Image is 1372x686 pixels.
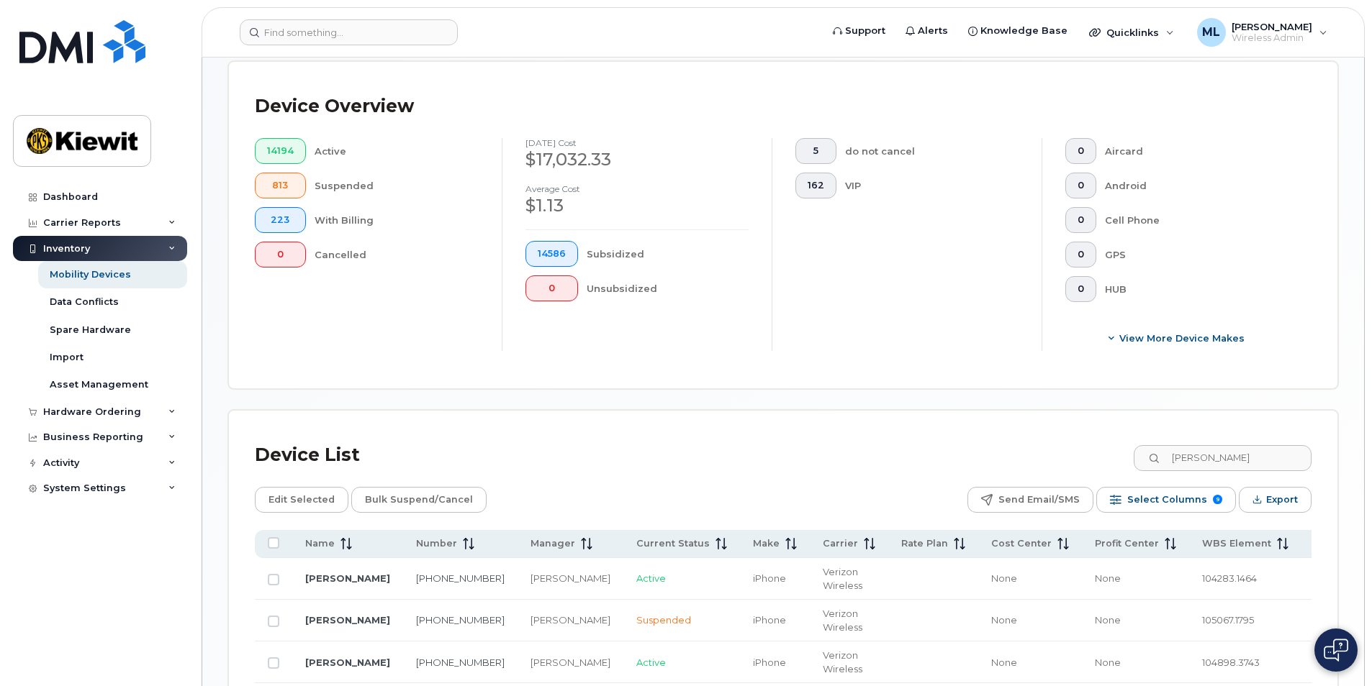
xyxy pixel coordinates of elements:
span: Name [305,537,335,550]
span: Verizon Wireless [823,608,862,633]
div: Device List [255,436,360,474]
button: 0 [1065,207,1096,233]
span: 14586 [538,248,566,260]
span: 0 [1078,180,1084,191]
span: 0 [267,249,294,260]
button: 0 [1065,173,1096,198]
div: Suspended [315,173,479,198]
span: Current Status [636,537,710,550]
span: iPhone [753,572,786,584]
input: Find something... [240,19,458,45]
span: 162 [808,180,824,191]
div: GPS [1105,242,1289,267]
div: Aircard [1105,138,1289,164]
span: View More Device Makes [1119,331,1245,345]
span: None [991,614,1017,626]
span: Alerts [918,24,948,38]
button: View More Device Makes [1065,325,1288,351]
div: Device Overview [255,88,414,125]
span: Edit Selected [268,489,335,511]
span: Active [636,657,666,668]
button: 0 [1065,242,1096,267]
a: [PERSON_NAME] [305,572,390,584]
button: 162 [795,173,836,198]
span: Suspended [636,614,691,626]
a: [PERSON_NAME] [305,657,390,668]
a: Support [823,17,895,45]
span: None [1095,657,1121,668]
button: 0 [1065,276,1096,302]
span: 14194 [267,145,294,157]
span: None [991,657,1017,668]
span: Support [845,24,885,38]
span: Select Columns [1127,489,1207,511]
span: iPhone [753,614,786,626]
a: [PHONE_NUMBER] [416,657,505,668]
span: Rate Plan [901,537,948,550]
span: Knowledge Base [980,24,1068,38]
button: 223 [255,207,306,233]
span: Active [636,572,666,584]
div: Unsubsidized [587,275,749,301]
span: ML [1202,24,1220,41]
div: Active [315,138,479,164]
span: 104898.3743 [1202,657,1260,668]
div: [PERSON_NAME] [531,656,610,669]
div: VIP [845,173,1019,198]
div: Cell Phone [1105,207,1289,233]
h4: Average cost [525,184,749,193]
span: Verizon Wireless [823,566,862,591]
span: 223 [267,214,294,226]
button: 14586 [525,241,578,267]
input: Search Device List ... [1134,445,1312,471]
button: Bulk Suspend/Cancel [351,487,487,513]
div: [PERSON_NAME] [531,572,610,585]
span: 104283.1464 [1202,572,1257,584]
div: $1.13 [525,193,749,218]
span: Profit Center [1095,537,1159,550]
span: WBS Element [1202,537,1271,550]
span: [PERSON_NAME] [1232,21,1312,32]
span: None [1095,614,1121,626]
span: Quicklinks [1106,27,1159,38]
span: 9 [1213,495,1222,504]
span: Number [416,537,457,550]
span: 0 [1078,249,1084,260]
button: Select Columns 9 [1096,487,1236,513]
button: Edit Selected [255,487,348,513]
span: None [991,572,1017,584]
span: Bulk Suspend/Cancel [365,489,473,511]
span: 105067.1795 [1202,614,1254,626]
span: None [1095,572,1121,584]
div: Cancelled [315,242,479,267]
span: 0 [538,283,566,294]
div: [PERSON_NAME] [531,613,610,627]
span: Export [1266,489,1298,511]
span: 813 [267,180,294,191]
a: [PERSON_NAME] [305,614,390,626]
button: Export [1239,487,1312,513]
button: Send Email/SMS [967,487,1093,513]
button: 0 [525,275,578,301]
a: Knowledge Base [958,17,1078,45]
a: [PHONE_NUMBER] [416,572,505,584]
span: Manager [531,537,575,550]
button: 0 [1065,138,1096,164]
span: iPhone [753,657,786,668]
button: 813 [255,173,306,198]
span: Make [753,537,780,550]
div: Matthew Linderman [1187,18,1337,47]
a: Alerts [895,17,958,45]
div: With Billing [315,207,479,233]
span: Verizon Wireless [823,649,862,674]
h4: [DATE] cost [525,138,749,147]
div: HUB [1105,276,1289,302]
span: Wireless Admin [1232,32,1312,44]
span: Carrier [823,537,858,550]
a: [PHONE_NUMBER] [416,614,505,626]
div: $17,032.33 [525,147,749,172]
span: 0 [1078,145,1084,157]
div: Quicklinks [1079,18,1184,47]
span: 0 [1078,214,1084,226]
div: do not cancel [845,138,1019,164]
